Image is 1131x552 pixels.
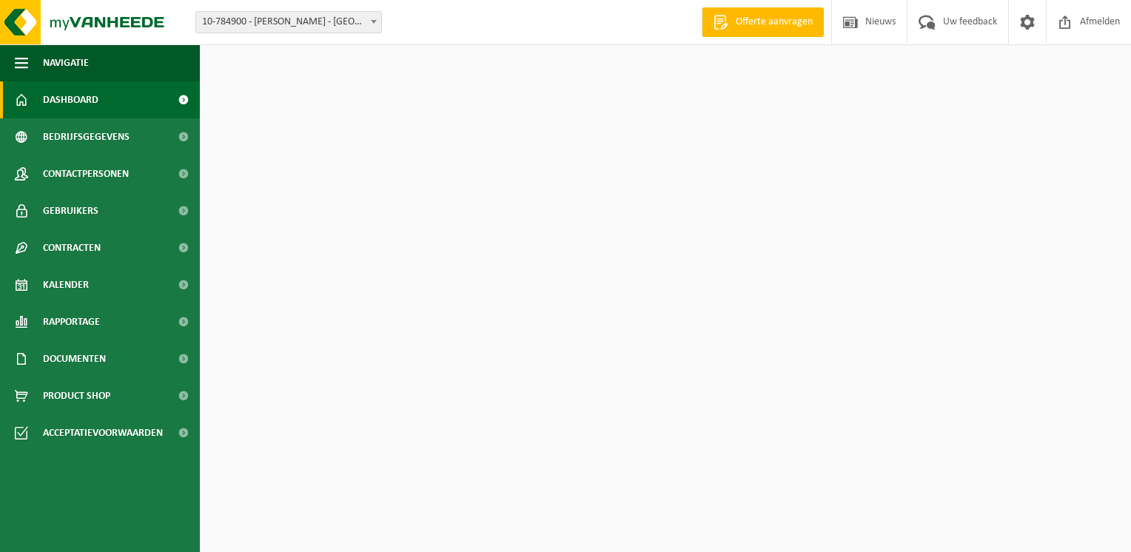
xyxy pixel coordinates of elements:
span: 10-784900 - XAVIER DE KOKER - GENT [195,11,382,33]
span: 10-784900 - XAVIER DE KOKER - GENT [196,12,381,33]
span: Bedrijfsgegevens [43,118,130,155]
span: Offerte aanvragen [732,15,816,30]
span: Rapportage [43,303,100,340]
span: Gebruikers [43,192,98,229]
span: Documenten [43,340,106,377]
span: Product Shop [43,377,110,414]
span: Contracten [43,229,101,266]
span: Kalender [43,266,89,303]
span: Acceptatievoorwaarden [43,414,163,451]
a: Offerte aanvragen [702,7,824,37]
span: Navigatie [43,44,89,81]
span: Dashboard [43,81,98,118]
span: Contactpersonen [43,155,129,192]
